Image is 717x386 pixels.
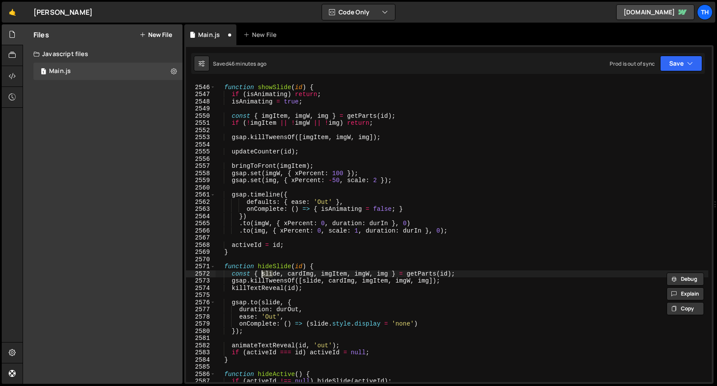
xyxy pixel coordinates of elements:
[186,263,216,270] div: 2571
[186,127,216,134] div: 2552
[186,148,216,156] div: 2555
[229,60,266,67] div: 46 minutes ago
[33,7,93,17] div: [PERSON_NAME]
[186,378,216,385] div: 2587
[186,113,216,120] div: 2550
[186,177,216,184] div: 2559
[186,335,216,342] div: 2581
[33,63,183,80] div: 16840/46037.js
[186,328,216,335] div: 2580
[186,191,216,199] div: 2561
[186,342,216,349] div: 2582
[186,105,216,113] div: 2549
[33,30,49,40] h2: Files
[198,30,220,39] div: Main.js
[243,30,280,39] div: New File
[186,306,216,313] div: 2577
[186,156,216,163] div: 2556
[186,285,216,292] div: 2574
[186,363,216,371] div: 2585
[186,299,216,306] div: 2576
[41,69,46,76] span: 1
[186,170,216,177] div: 2558
[186,91,216,98] div: 2547
[616,4,694,20] a: [DOMAIN_NAME]
[23,45,183,63] div: Javascript files
[667,287,704,300] button: Explain
[213,60,266,67] div: Saved
[186,134,216,141] div: 2553
[2,2,23,23] a: 🤙
[186,184,216,192] div: 2560
[660,56,702,71] button: Save
[186,163,216,170] div: 2557
[49,67,71,75] div: Main.js
[697,4,713,20] a: Th
[667,273,704,286] button: Debug
[186,349,216,356] div: 2583
[186,320,216,328] div: 2579
[610,60,655,67] div: Prod is out of sync
[186,277,216,285] div: 2573
[186,292,216,299] div: 2575
[186,234,216,242] div: 2567
[186,220,216,227] div: 2565
[186,371,216,378] div: 2586
[186,270,216,278] div: 2572
[186,313,216,321] div: 2578
[186,249,216,256] div: 2569
[186,213,216,220] div: 2564
[186,98,216,106] div: 2548
[186,206,216,213] div: 2563
[186,199,216,206] div: 2562
[139,31,172,38] button: New File
[186,227,216,235] div: 2566
[186,84,216,91] div: 2546
[186,256,216,263] div: 2570
[186,356,216,364] div: 2584
[667,302,704,315] button: Copy
[186,242,216,249] div: 2568
[322,4,395,20] button: Code Only
[186,141,216,149] div: 2554
[186,120,216,127] div: 2551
